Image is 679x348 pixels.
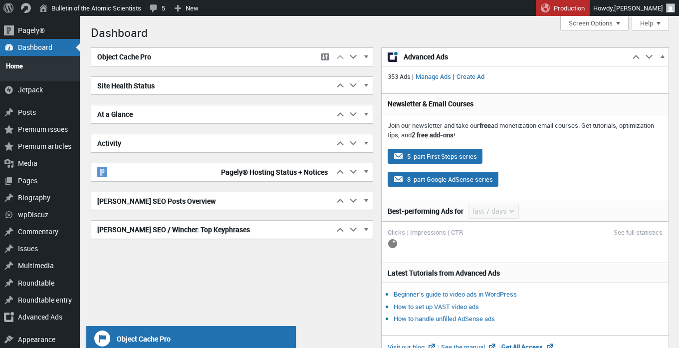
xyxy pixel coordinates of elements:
strong: free [479,121,491,130]
h3: Best-performing Ads for [388,206,463,216]
a: Create Ad [454,72,486,81]
h2: Activity [91,134,334,152]
h2: [PERSON_NAME] SEO / Wincher: Top Keyphrases [91,221,334,239]
a: Manage Ads [414,72,453,81]
button: Help [632,16,669,31]
a: How to handle unfilled AdSense ads [394,314,495,323]
h3: Newsletter & Email Courses [388,99,663,109]
h1: Dashboard [91,21,669,42]
h2: [PERSON_NAME] SEO Posts Overview [91,192,334,210]
img: pagely-w-on-b20x20.png [97,167,107,177]
img: loading [388,239,398,249]
h3: Latest Tutorials from Advanced Ads [388,268,663,278]
h2: Pagely® Hosting Status + Notices [91,163,334,181]
h2: Object Cache Pro [91,48,316,66]
strong: 2 free add-ons [412,130,453,139]
button: 5-part First Steps series [388,149,482,164]
a: Beginner’s guide to video ads in WordPress [394,290,517,299]
h2: Site Health Status [91,77,334,95]
a: How to set up VAST video ads [394,302,479,311]
span: [PERSON_NAME] [614,3,663,12]
h2: At a Glance [91,105,334,123]
span: Advanced Ads [404,52,624,62]
p: Join our newsletter and take our ad monetization email courses. Get tutorials, optimization tips,... [388,121,663,140]
p: 353 Ads | | [388,72,663,82]
button: 8-part Google AdSense series [388,172,498,187]
button: Screen Options [560,16,629,31]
